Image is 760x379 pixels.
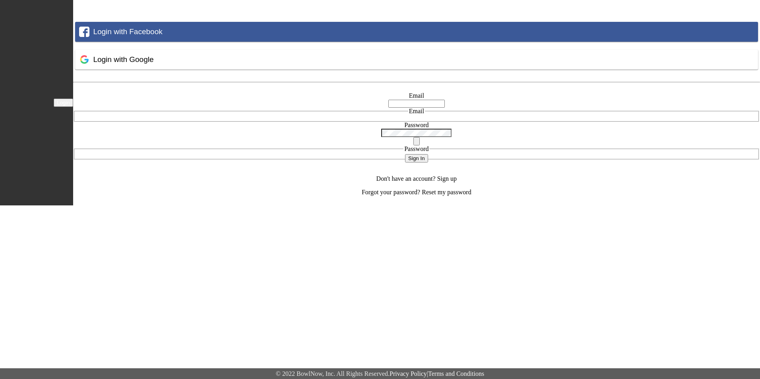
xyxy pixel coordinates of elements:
img: logo [4,98,48,106]
label: Password [404,122,428,128]
button: Login [54,99,73,107]
span: © 2022 BowlNow, Inc. All Rights Reserved. [276,370,390,377]
p: Don't have an account? [73,175,760,182]
a: Privacy Policy [390,370,427,377]
button: toggle password visibility [413,137,420,145]
button: Login with Google [75,50,758,70]
span: Login with Facebook [93,27,162,36]
p: Forgot your password? [73,189,760,196]
span: Email [409,108,424,114]
a: Terms and Conditions [428,370,484,377]
span: Login with Google [93,55,153,64]
button: Login with Facebook [75,22,758,42]
a: Reset my password [422,189,471,195]
span: Password [404,145,428,152]
label: Email [409,92,424,99]
button: Sign In [405,154,428,162]
a: Sign up [437,175,457,182]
